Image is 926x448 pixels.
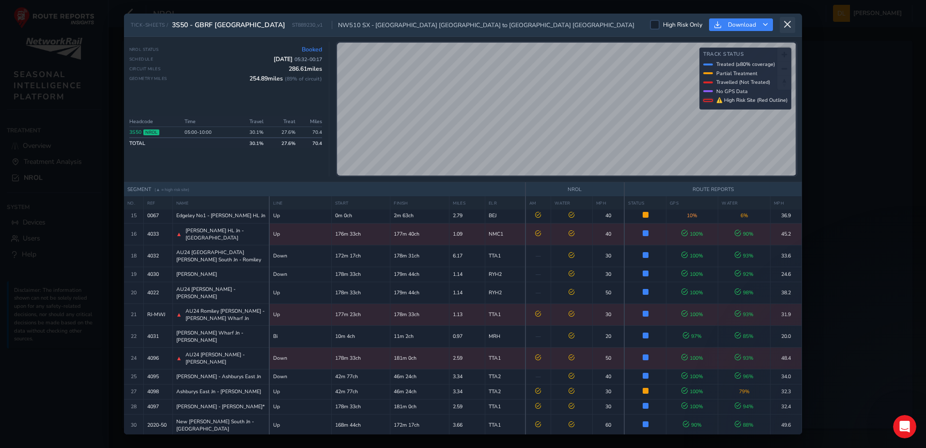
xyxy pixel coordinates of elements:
span: 93 % [735,311,754,318]
td: TTA1 [485,245,525,267]
span: ▲ [176,230,182,238]
td: 0.97 [449,325,485,347]
td: 20.0 [770,325,802,347]
span: [PERSON_NAME] - [PERSON_NAME]* [176,403,265,410]
th: AM [525,196,551,209]
td: Bi [269,325,331,347]
td: TTA1 [485,347,525,369]
th: WATER [551,196,592,209]
span: AU24 [GEOGRAPHIC_DATA][PERSON_NAME] South Jn - Romiley [176,249,266,263]
th: NROL [525,182,625,197]
td: Up [269,414,331,436]
td: TTA1 [485,399,525,414]
th: Headcode [129,116,182,127]
td: 40 [592,369,624,384]
span: 24 [131,354,137,362]
td: 32.3 [770,384,802,399]
td: MRH [485,325,525,347]
th: MILES [449,196,485,209]
td: 10m 4ch [331,325,390,347]
td: 48.4 [770,347,802,369]
td: Up [269,304,331,325]
a: 3S50 [129,128,141,136]
td: 40 [592,223,624,245]
td: 179m 44ch [390,267,449,282]
td: NMC1 [485,223,525,245]
span: 22 [131,333,137,340]
td: RJ-MWJ [143,304,172,325]
span: ▲ [176,311,182,319]
span: — [536,289,541,296]
span: 25 [131,373,137,380]
td: 46m 24ch [390,384,449,399]
span: Travelled (Not Treated) [716,79,770,86]
span: 28 [131,403,137,410]
span: ( 89 % of circuit) [285,75,322,82]
span: — [536,333,541,340]
th: WATER [718,196,770,209]
th: START [331,196,390,209]
th: SEGMENT [124,182,525,197]
td: 49.6 [770,414,802,436]
td: 42m 77ch [331,384,390,399]
span: 27 [131,388,137,395]
canvas: Map [337,43,796,176]
td: 30 [592,245,624,267]
span: 100 % [681,311,703,318]
td: 178m 33ch [331,267,390,282]
span: [PERSON_NAME] HL Jn - [GEOGRAPHIC_DATA] [185,227,265,241]
th: MPH [770,196,802,209]
span: [DATE] [274,55,322,63]
td: 2.79 [449,208,485,223]
td: 2.59 [449,347,485,369]
span: [PERSON_NAME] - Ashburys East Jn [176,373,261,380]
td: 30 [592,267,624,282]
td: 38.2 [770,282,802,304]
span: — [536,373,541,380]
td: 0067 [143,208,172,223]
td: 2020-50 [143,414,172,436]
td: 3.66 [449,414,485,436]
td: 30 [592,304,624,325]
span: Schedule [129,56,154,62]
td: 45.2 [770,223,802,245]
td: 4031 [143,325,172,347]
td: 178m 33ch [331,399,390,414]
td: 1.09 [449,223,485,245]
span: 10 % [687,212,697,219]
th: LINE [269,196,331,209]
td: 177m 23ch [331,304,390,325]
span: 92 % [735,271,754,278]
td: 176m 33ch [331,223,390,245]
th: STATUS [624,196,666,209]
span: 100 % [681,289,703,296]
th: REF [143,196,172,209]
td: 0m 0ch [331,208,390,223]
td: 181m 0ch [390,347,449,369]
span: 16 [131,230,137,238]
td: 1.14 [449,282,485,304]
td: 2.59 [449,399,485,414]
span: Partial Treatment [716,70,757,77]
td: BEJ [485,208,525,223]
span: Ashburys East Jn - [PERSON_NAME] [176,388,261,395]
span: 100 % [681,230,703,238]
span: 93 % [735,354,754,362]
td: 33.6 [770,245,802,267]
span: 100 % [681,403,703,410]
span: — [536,271,541,278]
td: 30 [592,399,624,414]
td: 46m 24ch [390,369,449,384]
th: ELR [485,196,525,209]
td: 27.6% [266,127,298,138]
span: ⚠ High Risk Site (Red Outline) [716,96,787,104]
span: AU24 [PERSON_NAME] - [PERSON_NAME] [176,286,266,300]
td: 4030 [143,267,172,282]
span: Circuit Miles [129,66,161,72]
span: 254.89 miles [249,75,322,82]
td: 36.9 [770,208,802,223]
td: 40 [592,208,624,223]
span: (▲ = high risk site) [154,187,189,192]
h4: Track Status [703,51,787,58]
td: 172m 17ch [331,245,390,267]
